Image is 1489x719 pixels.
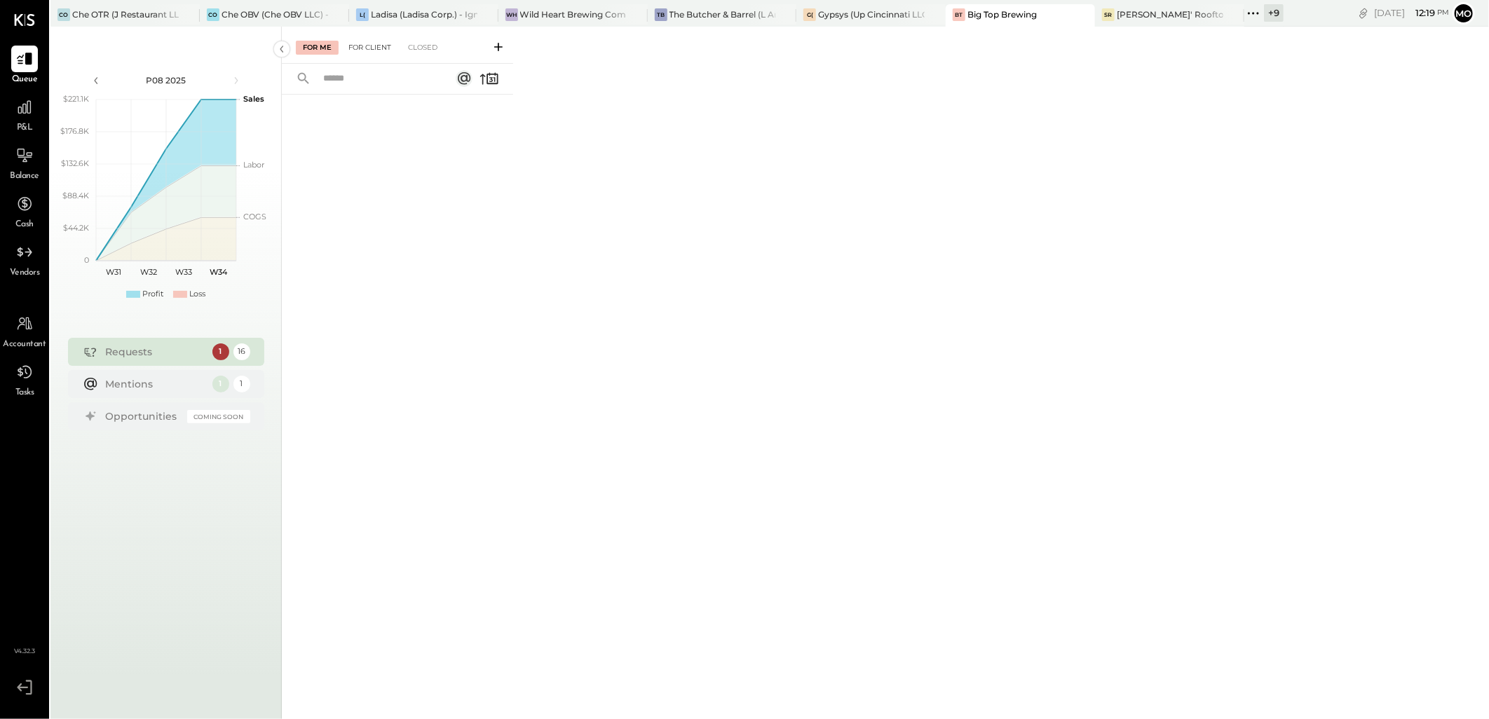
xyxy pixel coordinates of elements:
[60,126,89,136] text: $176.8K
[1,46,48,86] a: Queue
[233,376,250,392] div: 1
[106,267,121,277] text: W31
[296,41,339,55] div: For Me
[1357,6,1371,20] div: copy link
[1117,8,1223,20] div: [PERSON_NAME]' Rooftop - Ignite
[1264,4,1284,22] div: + 9
[243,160,264,170] text: Labor
[212,343,229,360] div: 1
[142,289,163,300] div: Profit
[967,8,1037,20] div: Big Top Brewing
[84,255,89,265] text: 0
[505,8,518,21] div: WH
[1374,6,1449,20] div: [DATE]
[72,8,179,20] div: Che OTR (J Restaurant LLC) - Ignite
[222,8,328,20] div: Che OBV (Che OBV LLC) - Ignite
[243,94,264,104] text: Sales
[243,212,266,221] text: COGS
[356,8,369,21] div: L(
[187,410,250,423] div: Coming Soon
[107,74,226,86] div: P08 2025
[106,345,205,359] div: Requests
[140,267,157,277] text: W32
[371,8,477,20] div: Ladisa (Ladisa Corp.) - Ignite
[953,8,965,21] div: BT
[401,41,444,55] div: Closed
[62,191,89,200] text: $88.4K
[1,94,48,135] a: P&L
[207,8,219,21] div: CO
[12,74,38,86] span: Queue
[63,223,89,233] text: $44.2K
[520,8,627,20] div: Wild Heart Brewing Company
[63,94,89,104] text: $221.1K
[57,8,70,21] div: CO
[106,409,180,423] div: Opportunities
[1,310,48,351] a: Accountant
[10,267,40,280] span: Vendors
[233,343,250,360] div: 16
[1,359,48,399] a: Tasks
[15,387,34,399] span: Tasks
[803,8,816,21] div: G(
[1,142,48,183] a: Balance
[175,267,192,277] text: W33
[15,219,34,231] span: Cash
[1,191,48,231] a: Cash
[210,267,228,277] text: W34
[1,239,48,280] a: Vendors
[818,8,925,20] div: Gypsys (Up Cincinnati LLC) - Ignite
[4,338,46,351] span: Accountant
[189,289,205,300] div: Loss
[61,158,89,168] text: $132.6K
[1453,2,1475,25] button: Mo
[17,122,33,135] span: P&L
[10,170,39,183] span: Balance
[106,377,205,391] div: Mentions
[212,376,229,392] div: 1
[669,8,776,20] div: The Butcher & Barrel (L Argento LLC) - [GEOGRAPHIC_DATA]
[655,8,667,21] div: TB
[341,41,398,55] div: For Client
[1102,8,1115,21] div: SR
